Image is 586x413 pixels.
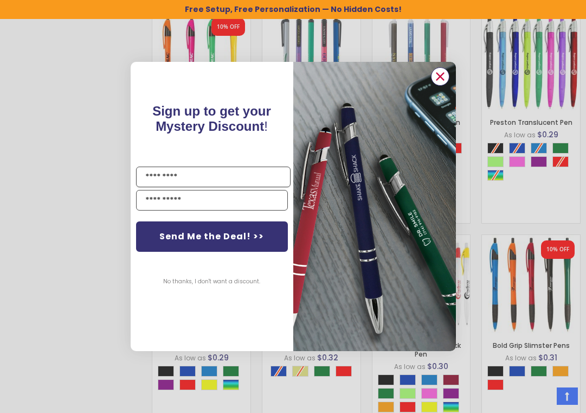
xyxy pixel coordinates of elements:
button: No thanks, I don't want a discount. [158,268,266,295]
input: YOUR EMAIL [136,190,288,211]
img: 081b18bf-2f98-4675-a917-09431eb06994.jpeg [293,62,456,351]
iframe: Google Customer Reviews [497,384,586,413]
span: ! [152,104,271,134]
span: Sign up to get your Mystery Discount [152,104,271,134]
button: Send Me the Deal! >> [136,221,288,252]
button: Close dialog [431,67,449,86]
